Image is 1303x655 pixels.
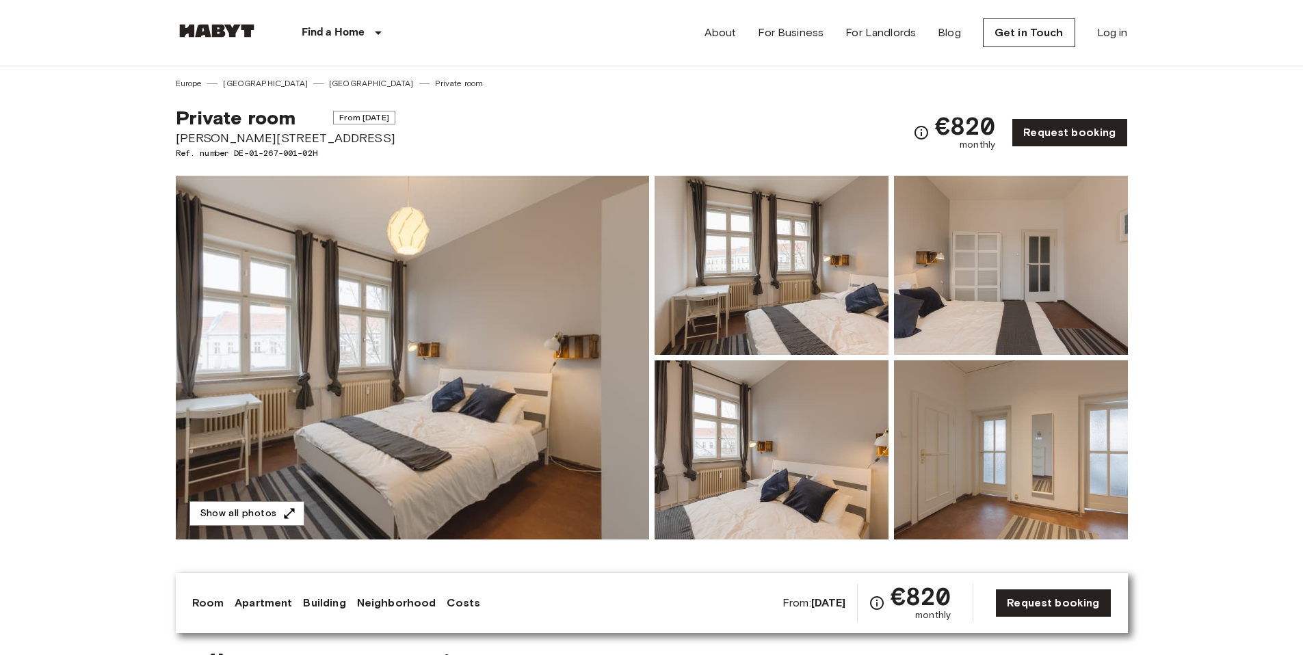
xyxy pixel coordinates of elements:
span: From [DATE] [333,111,395,124]
span: [PERSON_NAME][STREET_ADDRESS] [176,129,395,147]
img: Habyt [176,24,258,38]
a: Apartment [235,595,292,611]
p: Find a Home [302,25,365,41]
a: Building [303,595,345,611]
a: Costs [447,595,480,611]
a: Neighborhood [357,595,436,611]
span: €820 [935,113,996,138]
svg: Check cost overview for full price breakdown. Please note that discounts apply to new joiners onl... [869,595,885,611]
a: For Business [758,25,824,41]
a: Request booking [1012,118,1127,147]
img: Picture of unit DE-01-267-001-02H [655,176,889,355]
img: Picture of unit DE-01-267-001-02H [894,176,1128,355]
span: €820 [891,584,951,609]
a: Room [192,595,224,611]
span: About the room [176,572,1128,593]
a: Get in Touch [983,18,1075,47]
svg: Check cost overview for full price breakdown. Please note that discounts apply to new joiners onl... [913,124,930,141]
a: About [705,25,737,41]
a: [GEOGRAPHIC_DATA] [329,77,414,90]
span: Ref. number DE-01-267-001-02H [176,147,395,159]
span: monthly [915,609,951,622]
a: For Landlords [845,25,916,41]
a: Request booking [995,589,1111,617]
b: [DATE] [811,596,846,609]
img: Marketing picture of unit DE-01-267-001-02H [176,176,649,539]
a: Europe [176,77,202,90]
a: Blog [938,25,961,41]
img: Picture of unit DE-01-267-001-02H [655,360,889,539]
a: Log in [1097,25,1128,41]
span: From: [782,596,846,611]
span: Private room [176,106,296,129]
a: Private room [435,77,484,90]
span: monthly [960,138,995,152]
a: [GEOGRAPHIC_DATA] [223,77,308,90]
img: Picture of unit DE-01-267-001-02H [894,360,1128,539]
button: Show all photos [189,501,304,526]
